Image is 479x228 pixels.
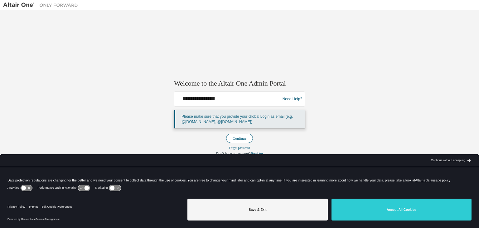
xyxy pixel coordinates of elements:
[229,146,250,150] a: Forgot password
[3,2,81,8] img: Altair One
[181,114,300,125] p: Please make sure that you provide your Global Login as email (e.g. @[DOMAIN_NAME], @[DOMAIN_NAME])
[226,134,253,143] button: Continue
[174,79,305,88] h2: Welcome to the Altair One Admin Portal
[251,151,263,156] a: Register
[216,151,251,156] span: Don't have an account?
